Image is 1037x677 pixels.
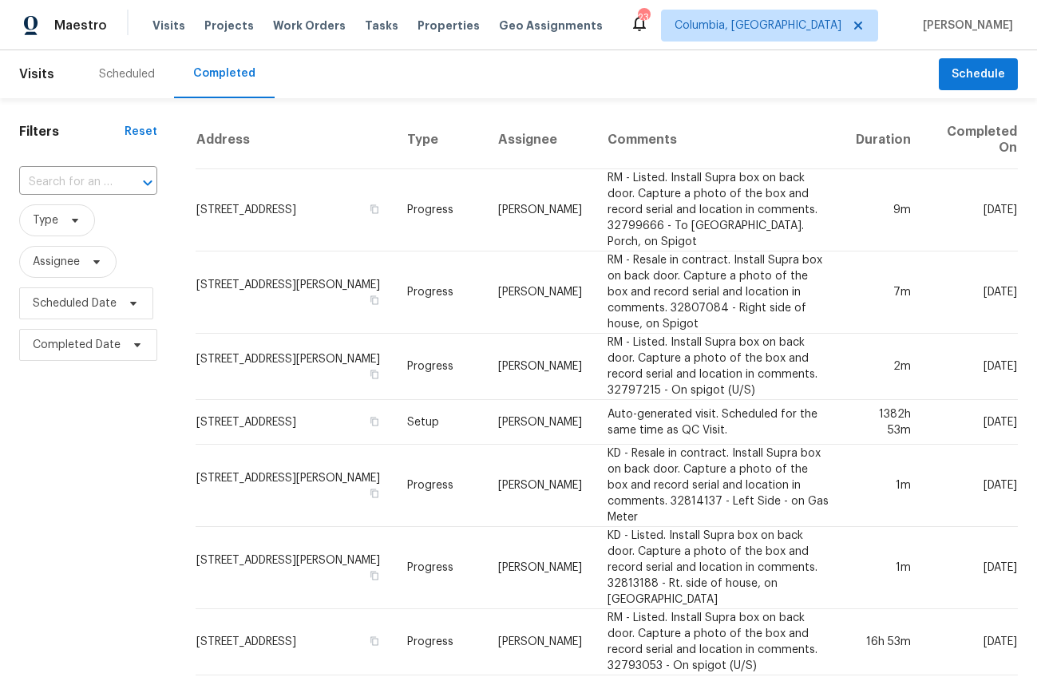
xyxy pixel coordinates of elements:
[595,251,841,334] td: RM - Resale in contract. Install Supra box on back door. Capture a photo of the box and record se...
[485,169,595,251] td: [PERSON_NAME]
[924,445,1018,527] td: [DATE]
[33,295,117,311] span: Scheduled Date
[595,400,841,445] td: Auto-generated visit. Scheduled for the same time as QC Visit.
[485,400,595,445] td: [PERSON_NAME]
[204,18,254,34] span: Projects
[924,251,1018,334] td: [DATE]
[924,400,1018,445] td: [DATE]
[367,486,382,501] button: Copy Address
[638,10,649,26] div: 23
[841,609,924,675] td: 16h 53m
[485,609,595,675] td: [PERSON_NAME]
[499,18,603,34] span: Geo Assignments
[19,124,125,140] h1: Filters
[367,414,382,429] button: Copy Address
[595,445,841,527] td: KD - Resale in contract. Install Supra box on back door. Capture a photo of the box and record se...
[196,609,394,675] td: [STREET_ADDRESS]
[924,111,1018,169] th: Completed On
[485,111,595,169] th: Assignee
[367,293,382,307] button: Copy Address
[137,172,159,194] button: Open
[841,527,924,609] td: 1m
[675,18,841,34] span: Columbia, [GEOGRAPHIC_DATA]
[367,202,382,216] button: Copy Address
[365,20,398,31] span: Tasks
[924,609,1018,675] td: [DATE]
[394,111,485,169] th: Type
[273,18,346,34] span: Work Orders
[924,334,1018,400] td: [DATE]
[418,18,480,34] span: Properties
[595,169,841,251] td: RM - Listed. Install Supra box on back door. Capture a photo of the box and record serial and loc...
[196,527,394,609] td: [STREET_ADDRESS][PERSON_NAME]
[33,337,121,353] span: Completed Date
[367,367,382,382] button: Copy Address
[841,111,924,169] th: Duration
[33,254,80,270] span: Assignee
[841,445,924,527] td: 1m
[394,334,485,400] td: Progress
[952,65,1005,85] span: Schedule
[19,170,113,195] input: Search for an address...
[394,400,485,445] td: Setup
[196,251,394,334] td: [STREET_ADDRESS][PERSON_NAME]
[939,58,1018,91] button: Schedule
[54,18,107,34] span: Maestro
[99,66,155,82] div: Scheduled
[125,124,157,140] div: Reset
[394,169,485,251] td: Progress
[394,445,485,527] td: Progress
[595,111,841,169] th: Comments
[394,251,485,334] td: Progress
[841,169,924,251] td: 9m
[924,169,1018,251] td: [DATE]
[841,400,924,445] td: 1382h 53m
[152,18,185,34] span: Visits
[924,527,1018,609] td: [DATE]
[196,111,394,169] th: Address
[916,18,1013,34] span: [PERSON_NAME]
[196,445,394,527] td: [STREET_ADDRESS][PERSON_NAME]
[595,527,841,609] td: KD - Listed. Install Supra box on back door. Capture a photo of the box and record serial and loc...
[595,609,841,675] td: RM - Listed. Install Supra box on back door. Capture a photo of the box and record serial and loc...
[19,57,54,92] span: Visits
[485,445,595,527] td: [PERSON_NAME]
[595,334,841,400] td: RM - Listed. Install Supra box on back door. Capture a photo of the box and record serial and loc...
[485,251,595,334] td: [PERSON_NAME]
[394,609,485,675] td: Progress
[485,527,595,609] td: [PERSON_NAME]
[841,251,924,334] td: 7m
[841,334,924,400] td: 2m
[394,527,485,609] td: Progress
[367,568,382,583] button: Copy Address
[33,212,58,228] span: Type
[196,334,394,400] td: [STREET_ADDRESS][PERSON_NAME]
[196,400,394,445] td: [STREET_ADDRESS]
[196,169,394,251] td: [STREET_ADDRESS]
[485,334,595,400] td: [PERSON_NAME]
[367,634,382,648] button: Copy Address
[193,65,255,81] div: Completed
